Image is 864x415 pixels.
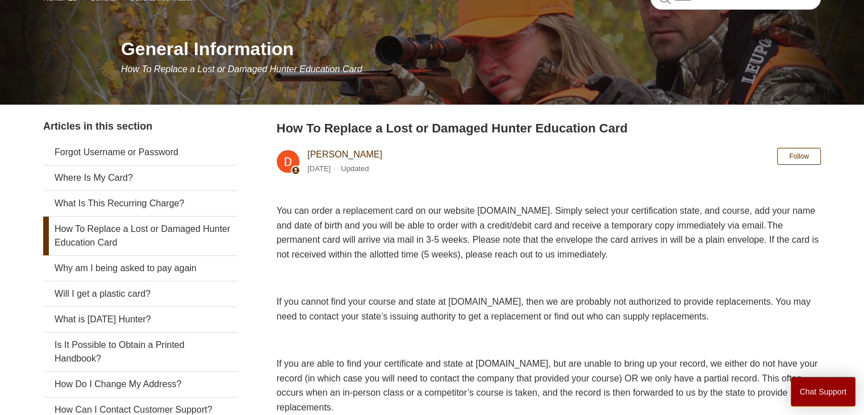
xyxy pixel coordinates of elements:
[121,35,821,63] h1: General Information
[43,217,237,255] a: How To Replace a Lost or Damaged Hunter Education Card
[43,191,237,216] a: What Is This Recurring Charge?
[341,164,369,173] li: Updated
[791,377,856,406] button: Chat Support
[277,297,811,321] span: If you cannot find your course and state at [DOMAIN_NAME], then we are probably not authorized to...
[43,307,237,332] a: What is [DATE] Hunter?
[277,206,819,259] span: You can order a replacement card on our website [DOMAIN_NAME]. Simply select your certification s...
[307,164,331,173] time: 03/04/2024, 10:49
[43,281,237,306] a: Will I get a plastic card?
[277,359,818,412] span: If you are able to find your certificate and state at [DOMAIN_NAME], but are unable to bring up y...
[43,121,152,132] span: Articles in this section
[121,64,362,74] span: How To Replace a Lost or Damaged Hunter Education Card
[43,165,237,190] a: Where Is My Card?
[43,140,237,165] a: Forgot Username or Password
[43,372,237,397] a: How Do I Change My Address?
[307,150,382,159] a: [PERSON_NAME]
[43,333,237,371] a: Is It Possible to Obtain a Printed Handbook?
[777,148,821,165] button: Follow Article
[277,119,821,138] h2: How To Replace a Lost or Damaged Hunter Education Card
[43,256,237,281] a: Why am I being asked to pay again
